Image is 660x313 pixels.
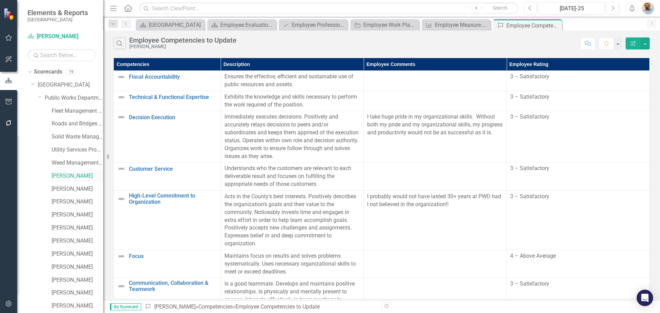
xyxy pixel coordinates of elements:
span: 3 – Satisfactory [510,113,549,120]
td: Double-Click to Edit Right Click for Context Menu [114,91,221,111]
a: [PERSON_NAME] [52,263,103,271]
td: Double-Click to Edit [364,163,507,191]
a: Competencies [198,303,233,310]
td: Double-Click to Edit [221,111,364,163]
div: 19 [66,69,77,75]
span: 3 – Satisfactory [510,280,549,287]
a: [PERSON_NAME] [52,198,103,206]
a: Fiscal Accountability [129,74,217,80]
td: Double-Click to Edit [507,190,650,250]
span: 3 – Satisfactory [510,73,549,80]
p: Immediately executes decisions. Positively and accurately relays decisions to peers and/or subord... [224,113,360,160]
a: Weed Management Program [52,159,103,167]
a: [GEOGRAPHIC_DATA] [38,81,103,89]
img: Not Defined [117,165,125,173]
div: [PERSON_NAME] [129,44,236,49]
span: 3 – Satisfactory [510,193,549,200]
div: Employee Measure Report to Update [435,21,489,29]
a: Public Works Department [45,94,103,102]
img: ClearPoint Strategy [3,8,15,20]
td: Double-Click to Edit [507,91,650,111]
td: Double-Click to Edit [364,250,507,278]
a: [PERSON_NAME] [52,289,103,297]
a: Employee Measure Report to Update [423,21,489,29]
span: 4 – Above Average [510,253,556,259]
a: [PERSON_NAME] [52,211,103,219]
div: Open Intercom Messenger [637,290,653,306]
img: Not Defined [117,73,125,81]
span: By Scorecard [110,303,141,310]
a: [PERSON_NAME] [154,303,196,310]
span: 3 – Satisfactory [510,165,549,171]
img: Not Defined [117,195,125,203]
td: Double-Click to Edit [221,190,364,250]
img: Not Defined [117,282,125,290]
a: Employee Professional Development to Update [280,21,346,29]
td: Double-Click to Edit [221,91,364,111]
td: Double-Click to Edit [221,71,364,91]
td: Double-Click to Edit [364,190,507,250]
a: [PERSON_NAME] [52,172,103,180]
td: Double-Click to Edit [221,163,364,191]
p: I probably would not have lasted 30+ years at PWD had I not believed in the organization!! [367,193,503,209]
p: Understands who the customers are relevant to each deliverable result and focuses on fulfilling t... [224,165,360,188]
td: Double-Click to Edit Right Click for Context Menu [114,111,221,163]
p: I take huge pride in my organizational skills. Without both my pride and my organizational skills... [367,113,503,137]
td: Double-Click to Edit [507,111,650,163]
td: Double-Click to Edit [364,71,507,91]
img: Not Defined [117,93,125,101]
span: 3 – Satisfactory [510,93,549,100]
a: Decision Execution [129,114,217,121]
a: [GEOGRAPHIC_DATA] [137,21,203,29]
div: Employee Competencies to Update [506,21,560,30]
div: Employee Competencies to Update [235,303,320,310]
a: [PERSON_NAME] [52,237,103,245]
a: Fleet Management Program [52,107,103,115]
td: Double-Click to Edit Right Click for Context Menu [114,71,221,91]
a: Focus [129,253,217,259]
button: Search [483,3,517,13]
a: Roads and Bridges Program [52,120,103,128]
img: Not Defined [117,252,125,260]
a: Technical & Functional Expertise [129,94,217,100]
td: Double-Click to Edit [364,91,507,111]
p: Acts in the County's best interests. Positively describes the organization's goals and their valu... [224,193,360,248]
td: Double-Click to Edit Right Click for Context Menu [114,190,221,250]
td: Double-Click to Edit [221,250,364,278]
div: » » [145,303,376,311]
p: Maintains focus on results and solves problems systematically. Uses necessary organizational skil... [224,252,360,276]
td: Double-Click to Edit Right Click for Context Menu [114,163,221,191]
a: [PERSON_NAME] [27,33,96,41]
small: [GEOGRAPHIC_DATA] [27,17,88,22]
a: [PERSON_NAME] [52,250,103,258]
a: Communication, Collaboration & Teamwork [129,280,217,292]
a: [PERSON_NAME] [52,224,103,232]
a: Utility Services Program [52,146,103,154]
a: [PERSON_NAME] [52,302,103,310]
div: [GEOGRAPHIC_DATA] [149,21,203,29]
td: Double-Click to Edit [507,163,650,191]
a: Scorecards [34,68,62,76]
div: Employee Evaluation Navigation [220,21,274,29]
a: [PERSON_NAME] [52,276,103,284]
img: Martin Schmidt [642,2,654,14]
a: High-Level Commitment to Organization [129,193,217,205]
div: Employee Work Plan Milestones to Update [363,21,417,29]
a: Employee Work Plan Milestones to Update [352,21,417,29]
div: Employee Professional Development to Update [292,21,346,29]
td: Double-Click to Edit [507,250,650,278]
td: Double-Click to Edit [507,71,650,91]
span: Search [493,5,507,11]
div: [DATE]-25 [541,4,602,13]
input: Search Below... [27,49,96,61]
div: Employee Competencies to Update [129,36,236,44]
p: Ensures the effective, efficient and sustainable use of public resources and assets. [224,73,360,89]
input: Search ClearPoint... [139,2,519,14]
td: Double-Click to Edit [364,111,507,163]
img: Not Defined [117,113,125,121]
td: Double-Click to Edit Right Click for Context Menu [114,250,221,278]
p: Exhibits the knowledge and skills necessary to perform the work required of the position. [224,93,360,109]
span: Elements & Reports [27,9,88,17]
button: [DATE]-25 [539,2,605,14]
